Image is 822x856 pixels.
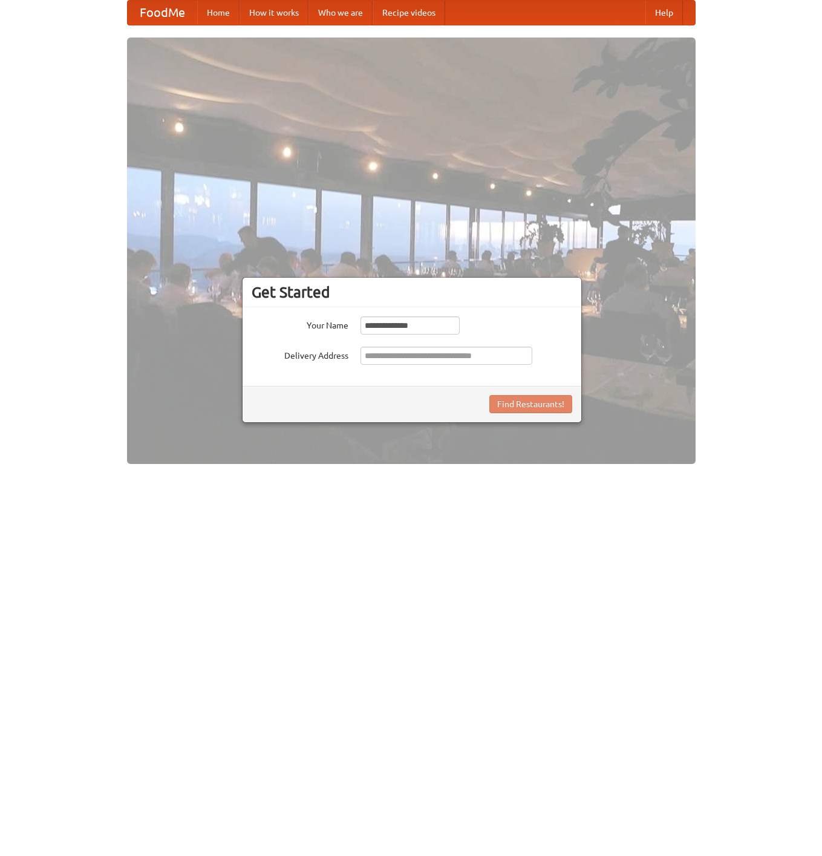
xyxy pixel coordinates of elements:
[197,1,240,25] a: Home
[252,347,348,362] label: Delivery Address
[240,1,308,25] a: How it works
[645,1,683,25] a: Help
[252,316,348,332] label: Your Name
[489,395,572,413] button: Find Restaurants!
[252,283,572,301] h3: Get Started
[128,1,197,25] a: FoodMe
[373,1,445,25] a: Recipe videos
[308,1,373,25] a: Who we are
